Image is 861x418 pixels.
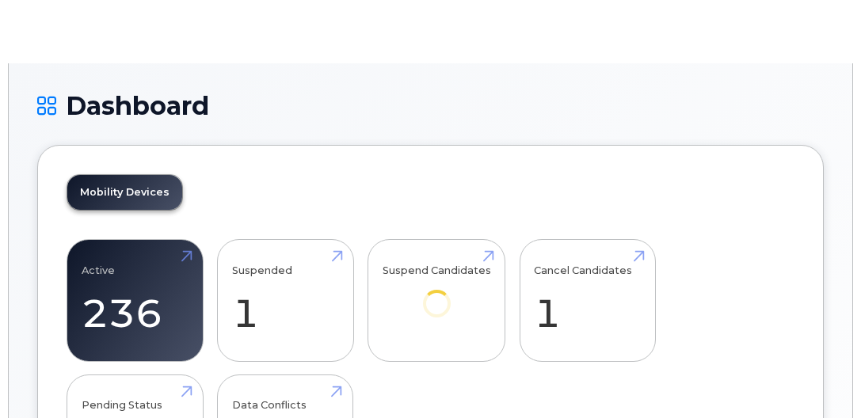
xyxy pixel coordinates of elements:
[82,249,189,353] a: Active 236
[534,249,641,353] a: Cancel Candidates 1
[37,92,824,120] h1: Dashboard
[67,175,182,210] a: Mobility Devices
[383,249,491,340] a: Suspend Candidates
[232,249,339,353] a: Suspended 1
